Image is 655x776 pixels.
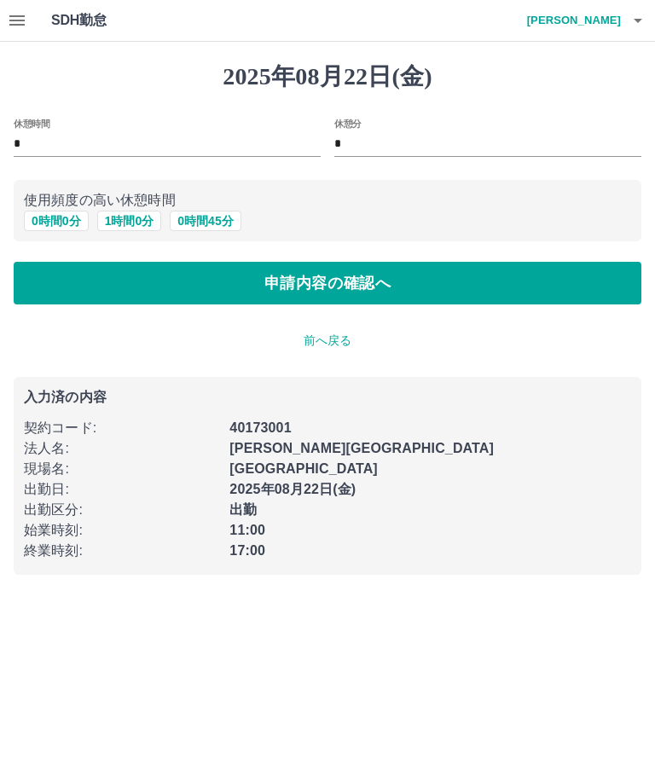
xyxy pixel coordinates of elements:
[24,418,219,438] p: 契約コード :
[170,211,241,231] button: 0時間45分
[24,541,219,561] p: 終業時刻 :
[14,332,641,350] p: 前へ戻る
[24,479,219,500] p: 出勤日 :
[24,211,89,231] button: 0時間0分
[24,459,219,479] p: 現場名 :
[229,502,257,517] b: 出勤
[24,500,219,520] p: 出勤区分 :
[14,117,49,130] label: 休憩時間
[24,391,631,404] p: 入力済の内容
[14,262,641,304] button: 申請内容の確認へ
[334,117,362,130] label: 休憩分
[24,190,631,211] p: 使用頻度の高い休憩時間
[14,62,641,91] h1: 2025年08月22日(金)
[229,461,378,476] b: [GEOGRAPHIC_DATA]
[229,482,356,496] b: 2025年08月22日(金)
[97,211,162,231] button: 1時間0分
[24,520,219,541] p: 始業時刻 :
[229,441,494,455] b: [PERSON_NAME][GEOGRAPHIC_DATA]
[229,420,291,435] b: 40173001
[229,523,265,537] b: 11:00
[229,543,265,558] b: 17:00
[24,438,219,459] p: 法人名 :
